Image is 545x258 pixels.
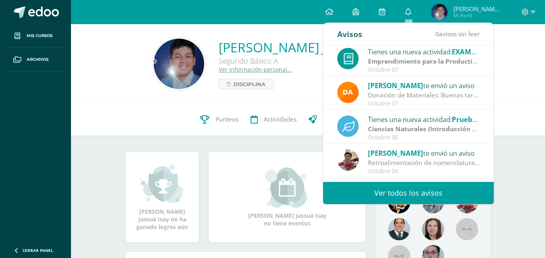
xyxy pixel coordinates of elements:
strong: Emprendimiento para la Productividad [368,57,490,66]
span: 0 [435,29,439,38]
a: Punteos [194,103,244,136]
a: Trayectoria [303,103,361,136]
span: Archivos [27,56,48,63]
img: 67c3d6f6ad1c930a517675cdc903f95f.png [422,218,444,240]
a: Actividades [244,103,303,136]
div: Octubre 07 [368,66,480,73]
a: Archivos [6,48,65,72]
div: Octubre 04 [368,168,480,175]
div: Octubre 07 [368,100,480,107]
span: Punteos [215,115,238,124]
span: Actividades [264,115,297,124]
div: te envió un aviso [368,80,480,91]
div: | Prueba de Logro [368,124,480,134]
img: event_small.png [265,167,309,208]
span: Cerrar panel [23,248,53,253]
span: Mi Perfil [453,12,502,19]
div: [PERSON_NAME] Jassuá Isay no tiene eventos [247,167,328,227]
span: Prueba de logro [452,115,505,124]
div: Tienes una nueva actividad: [368,46,480,57]
span: [PERSON_NAME] [368,149,423,158]
a: Disciplina [219,79,274,89]
img: c19a17ca7209ded823c72f0f9f79b0e8.png [431,4,447,20]
div: Octubre 06 [368,134,480,141]
div: Donación de Materiales: Buenas tardes estimados padres de familia, por este medio les envío un co... [368,91,480,100]
img: cb93aa548b99414539690fcffb7d5efd.png [337,149,359,171]
a: Mis cursos [6,24,65,48]
div: te envió un aviso [368,148,480,158]
a: Ver información personal... [219,66,292,73]
a: Ver todos los avisos [323,182,494,204]
img: eec80b72a0218df6e1b0c014193c2b59.png [388,218,410,240]
div: Retroalimentación de nomenclatura : Hola Muchachos como se los prometí les envió la retroalimenta... [368,158,480,167]
div: Tienes una nueva actividad: [368,182,480,192]
div: | Prueba de Logro [368,57,480,66]
img: 89601b32beda1d6143ac1a1c37395f7d.png [154,39,204,89]
a: [PERSON_NAME] Jassuá [PERSON_NAME] [219,39,464,56]
span: [PERSON_NAME] [PERSON_NAME] [453,5,502,13]
div: Segundo Básico A [219,56,461,66]
img: f9d34ca01e392badc01b6cd8c48cabbd.png [337,82,359,103]
div: Tienes una nueva actividad: [368,114,480,124]
span: [PERSON_NAME] [368,81,423,90]
div: Avisos [337,23,362,45]
span: Disciplina [234,79,265,89]
img: achievement_small.png [140,163,184,204]
img: 55x55 [456,218,478,240]
div: [PERSON_NAME] Jassuá Isay no ha ganado logros aún [134,163,191,231]
span: EXAMEN DE IVA UNIDAD [452,47,533,56]
span: avisos sin leer [435,29,480,38]
strong: Ciencias Naturales (Introducción a la Química) [368,124,512,133]
span: Mis cursos [27,33,52,39]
